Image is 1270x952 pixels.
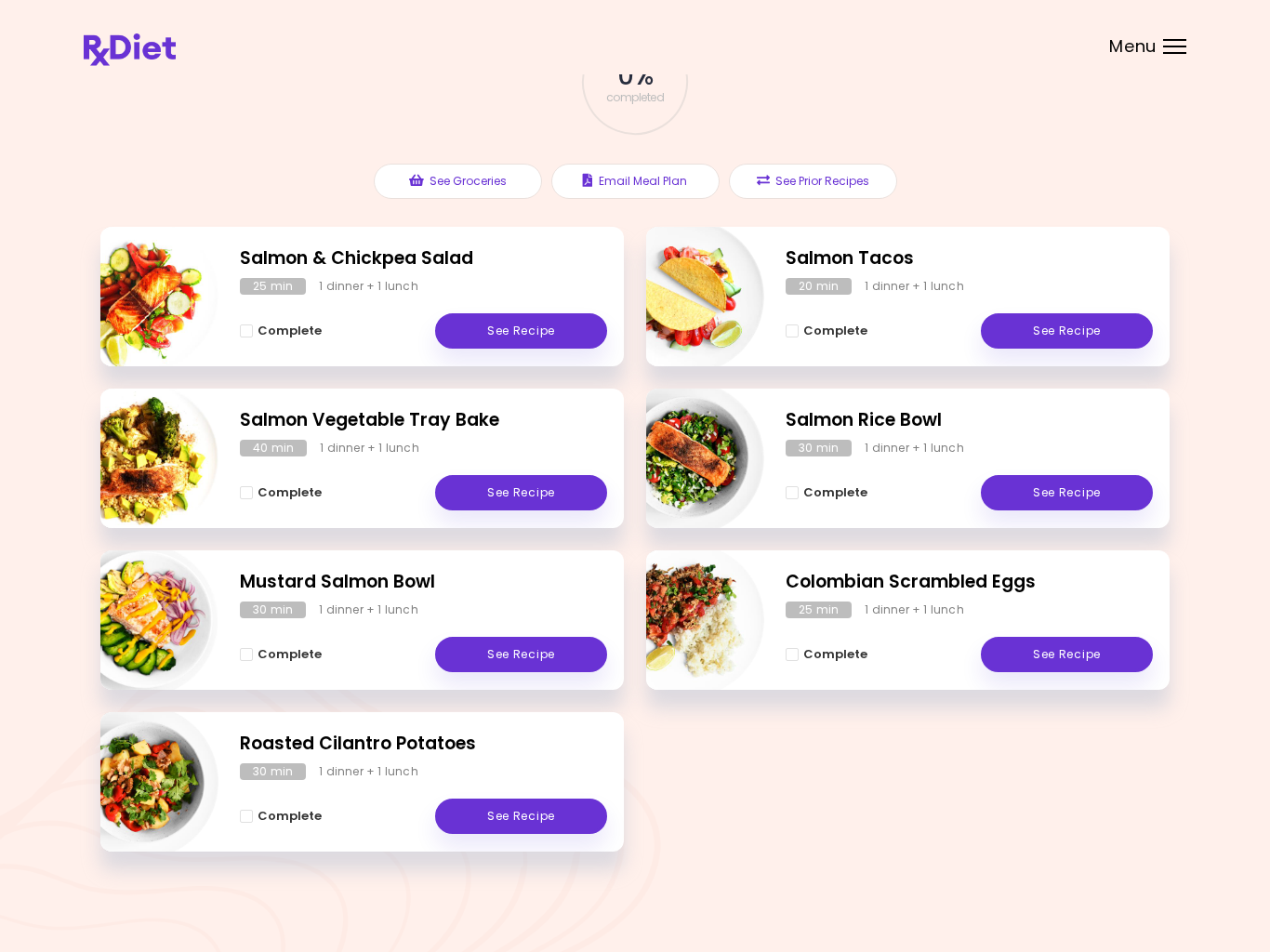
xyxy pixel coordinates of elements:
[240,407,607,434] h2: Salmon Vegetable Tray Bake
[786,440,852,456] div: 30 min
[786,482,867,504] button: Complete - Salmon Rice Bowl
[240,278,306,295] div: 25 min
[865,602,964,618] div: 1 dinner + 1 lunch
[786,278,852,295] div: 20 min
[64,219,218,374] img: Info - Salmon & Chickpea Salad
[786,320,867,342] button: Complete - Salmon Tacos
[64,705,218,859] img: Info - Roasted Cilantro Potatoes
[610,219,764,374] img: Info - Salmon Tacos
[610,381,764,535] img: Info - Salmon Rice Bowl
[786,245,1153,272] h2: Salmon Tacos
[319,602,418,618] div: 1 dinner + 1 lunch
[374,164,542,199] button: See Groceries
[786,569,1153,596] h2: Colombian Scrambled Eggs
[84,33,176,66] img: RxDiet
[240,569,607,596] h2: Mustard Salmon Bowl
[240,643,322,666] button: Complete - Mustard Salmon Bowl
[240,482,322,504] button: Complete - Salmon Vegetable Tray Bake
[240,320,322,342] button: Complete - Salmon & Chickpea Salad
[435,799,607,834] a: See Recipe - Roasted Cilantro Potatoes
[803,647,867,662] span: Complete
[981,637,1153,672] a: See Recipe - Colombian Scrambled Eggs
[319,763,418,780] div: 1 dinner + 1 lunch
[786,602,852,618] div: 25 min
[320,440,419,456] div: 1 dinner + 1 lunch
[258,809,322,824] span: Complete
[258,324,322,338] span: Complete
[803,324,867,338] span: Complete
[803,485,867,500] span: Complete
[786,643,867,666] button: Complete - Colombian Scrambled Eggs
[865,278,964,295] div: 1 dinner + 1 lunch
[240,440,307,456] div: 40 min
[865,440,964,456] div: 1 dinner + 1 lunch
[258,485,322,500] span: Complete
[1109,38,1157,55] span: Menu
[240,805,322,827] button: Complete - Roasted Cilantro Potatoes
[240,602,306,618] div: 30 min
[610,543,764,697] img: Info - Colombian Scrambled Eggs
[606,92,665,103] span: completed
[786,407,1153,434] h2: Salmon Rice Bowl
[981,475,1153,510] a: See Recipe - Salmon Rice Bowl
[435,313,607,349] a: See Recipe - Salmon & Chickpea Salad
[64,543,218,697] img: Info - Mustard Salmon Bowl
[435,475,607,510] a: See Recipe - Salmon Vegetable Tray Bake
[981,313,1153,349] a: See Recipe - Salmon Tacos
[240,763,306,780] div: 30 min
[551,164,720,199] button: Email Meal Plan
[729,164,897,199] button: See Prior Recipes
[240,731,607,758] h2: Roasted Cilantro Potatoes
[319,278,418,295] div: 1 dinner + 1 lunch
[64,381,218,535] img: Info - Salmon Vegetable Tray Bake
[617,60,652,92] span: 0 %
[435,637,607,672] a: See Recipe - Mustard Salmon Bowl
[258,647,322,662] span: Complete
[240,245,607,272] h2: Salmon & Chickpea Salad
